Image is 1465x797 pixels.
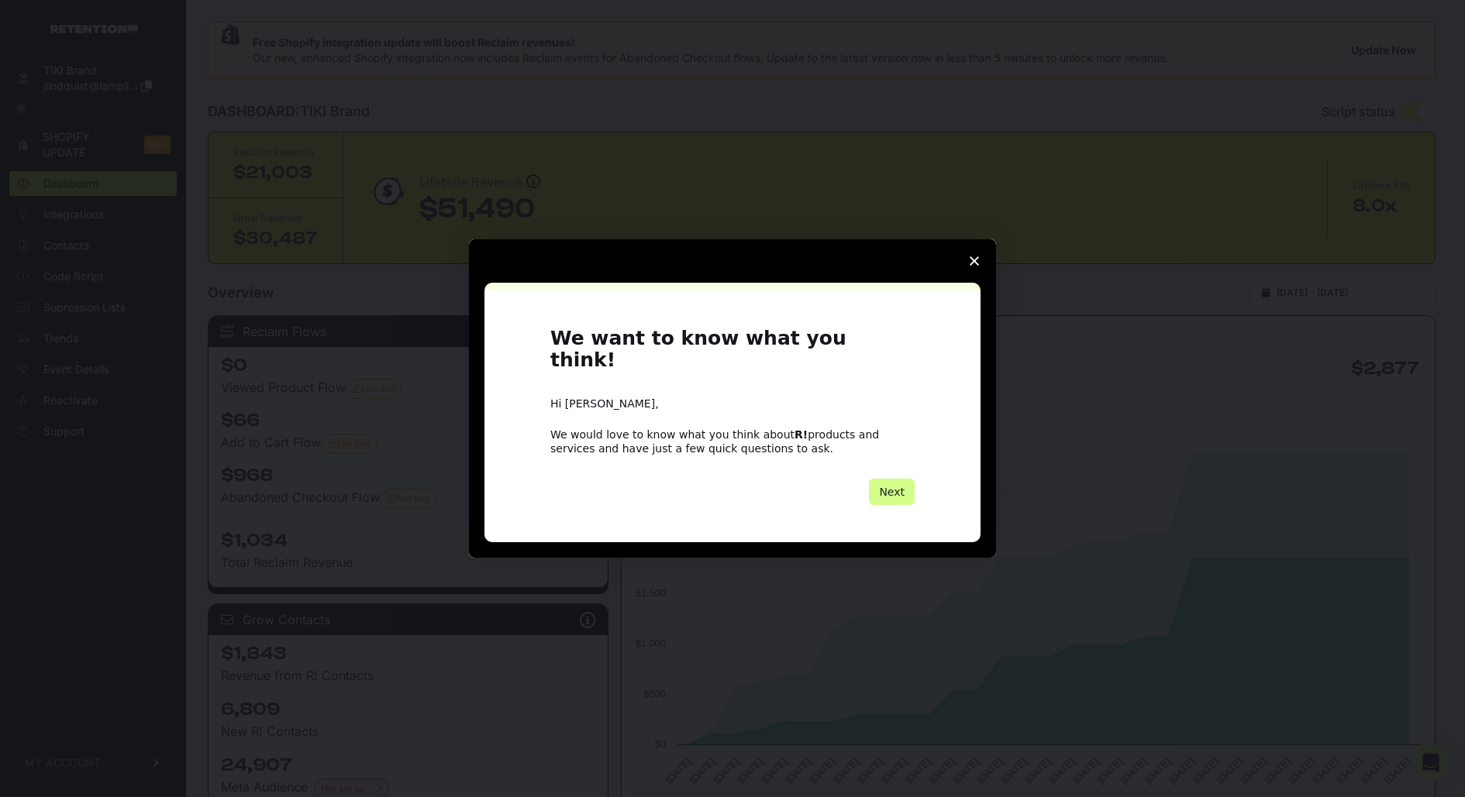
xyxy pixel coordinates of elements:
div: We would love to know what you think about products and services and have just a few quick questi... [550,428,915,455]
button: Next [869,479,915,505]
span: Close survey [953,239,996,283]
b: R! [795,428,808,441]
div: Hi [PERSON_NAME], [550,397,915,412]
h1: We want to know what you think! [550,328,915,381]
